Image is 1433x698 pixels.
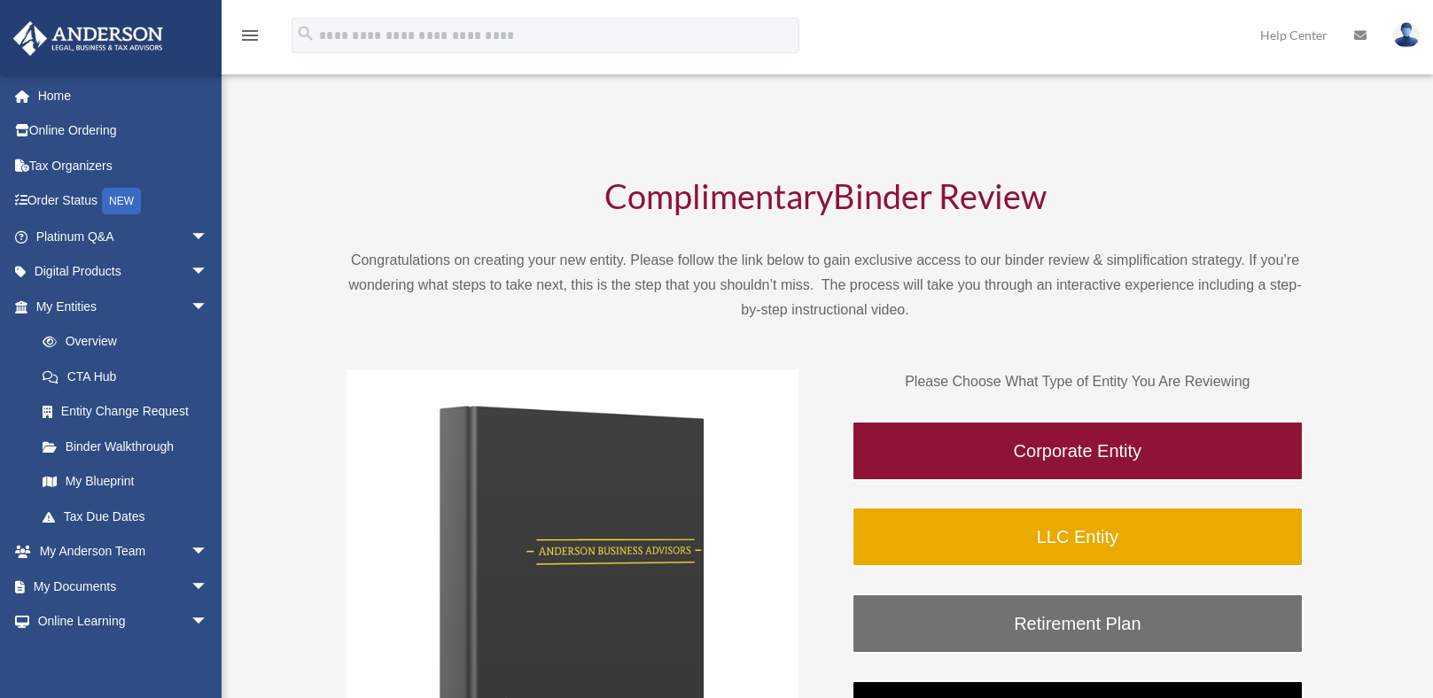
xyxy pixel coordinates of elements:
span: arrow_drop_down [191,604,226,640]
a: Entity Change Request [25,394,235,430]
span: Complimentary [604,175,833,216]
a: Overview [25,324,235,360]
span: arrow_drop_down [191,534,226,570]
img: Anderson Advisors Platinum Portal [8,21,168,56]
span: arrow_drop_down [191,289,226,325]
span: arrow_drop_down [191,219,226,255]
a: Order StatusNEW [12,183,235,220]
a: Binder Walkthrough [25,429,226,464]
a: LLC Entity [852,507,1304,567]
a: CTA Hub [25,359,235,394]
div: NEW [102,188,141,214]
a: Tax Due Dates [25,499,235,534]
a: Platinum Q&Aarrow_drop_down [12,219,235,254]
i: search [296,24,315,43]
a: My Blueprint [25,464,235,500]
span: Binder Review [833,175,1047,216]
a: Digital Productsarrow_drop_down [12,254,235,290]
a: Tax Organizers [12,148,235,183]
p: Please Choose What Type of Entity You Are Reviewing [852,369,1304,394]
a: Corporate Entity [852,421,1304,481]
a: Online Ordering [12,113,235,149]
span: arrow_drop_down [191,254,226,291]
a: My Entitiesarrow_drop_down [12,289,235,324]
img: User Pic [1393,22,1420,48]
a: My Anderson Teamarrow_drop_down [12,534,235,570]
a: Home [12,78,235,113]
a: My Documentsarrow_drop_down [12,569,235,604]
a: menu [239,31,261,46]
a: Online Learningarrow_drop_down [12,604,235,640]
span: arrow_drop_down [191,569,226,605]
p: Congratulations on creating your new entity. Please follow the link below to gain exclusive acces... [347,248,1304,322]
i: menu [239,25,261,46]
a: Retirement Plan [852,593,1304,654]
